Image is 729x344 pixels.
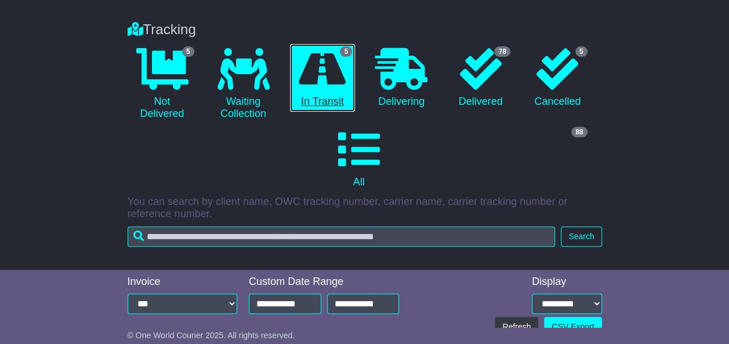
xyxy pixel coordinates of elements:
[122,21,608,38] div: Tracking
[575,46,587,57] span: 5
[532,276,602,288] div: Display
[128,125,590,193] a: 88 All
[128,276,238,288] div: Invoice
[340,46,352,57] span: 5
[525,44,590,112] a: 5 Cancelled
[182,46,194,57] span: 5
[544,317,601,337] a: CSV Export
[495,317,538,337] button: Refresh
[128,331,295,340] span: © One World Courier 2025. All rights reserved.
[290,44,356,112] a: 5 In Transit
[128,196,602,221] p: You can search by client name, OWC tracking number, carrier name, carrier tracking number or refe...
[571,127,587,137] span: 88
[448,44,513,112] a: 78 Delivered
[249,276,399,288] div: Custom Date Range
[128,44,197,125] a: 5 Not Delivered
[494,46,510,57] span: 78
[209,44,278,125] a: Waiting Collection
[367,44,436,112] a: Delivering
[561,226,601,247] button: Search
